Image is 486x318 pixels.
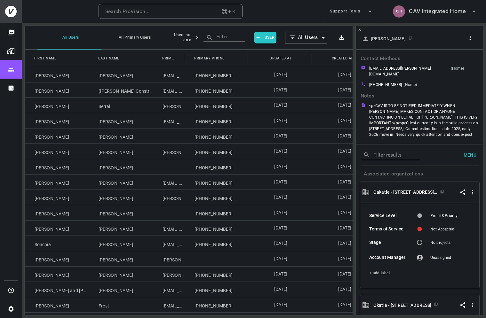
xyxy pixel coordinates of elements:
[313,267,377,282] div: [DATE]
[25,297,377,312] div: Press SPACE to select this row.
[25,113,89,128] div: [PERSON_NAME]
[369,254,409,261] h6: Account Manager
[369,270,390,276] button: + add label
[249,236,313,251] div: [DATE]
[153,144,185,159] div: [PERSON_NAME][EMAIL_ADDRESS][DOMAIN_NAME]
[313,205,377,220] div: [DATE]
[369,212,409,219] h6: Service Level
[89,251,153,266] div: [PERSON_NAME]
[185,98,249,113] div: [PHONE_NUMBER]
[89,190,153,205] div: [PERSON_NAME]
[313,190,377,205] div: [DATE]
[25,159,377,174] div: Press SPACE to select this row.
[313,175,377,190] div: [DATE]
[409,7,466,16] h6: CAV Integrated Home
[249,128,313,143] div: [DATE]
[153,67,185,82] div: [EMAIL_ADDRESS][DOMAIN_NAME]
[430,240,470,245] div: No projects
[270,55,291,62] span: Updated At
[371,36,406,42] p: [PERSON_NAME]
[185,236,249,251] div: [PHONE_NUMBER]
[361,55,479,66] p: Contact Methods
[313,128,377,143] div: [DATE]
[25,143,377,159] div: Press SPACE to select this row.
[89,175,153,190] div: [PERSON_NAME]
[89,205,153,220] div: [PERSON_NAME]
[25,98,89,113] div: [PERSON_NAME]
[249,67,313,82] div: [DATE]
[249,144,313,159] div: [DATE]
[249,113,313,128] div: [DATE]
[249,175,313,190] div: [DATE]
[185,297,249,312] div: [PHONE_NUMBER]
[25,236,89,251] div: Sonchia
[89,113,153,128] div: [PERSON_NAME]
[185,67,249,82] div: [PHONE_NUMBER]
[153,282,185,297] div: [EMAIL_ADDRESS][DOMAIN_NAME]
[313,82,377,97] div: [DATE]
[99,4,243,19] button: Search ProVision...+ K
[34,55,56,62] span: First Name
[194,55,225,62] span: Primary Phone
[25,159,89,174] div: [PERSON_NAME]
[249,251,313,266] div: [DATE]
[25,113,377,128] div: Press SPACE to select this row.
[249,98,313,113] div: [DATE]
[185,267,249,282] div: [PHONE_NUMBER]
[393,5,405,18] div: CIH
[153,82,185,97] div: [EMAIL_ADDRESS][DOMAIN_NAME]
[89,267,153,282] div: [PERSON_NAME]
[25,128,377,143] div: Press SPACE to select this row.
[249,221,313,236] div: [DATE]
[25,82,89,97] div: [PERSON_NAME]
[101,26,165,50] button: All Primary Users
[185,128,249,143] div: [PHONE_NUMBER]
[89,221,153,236] div: [PERSON_NAME]
[153,175,185,190] div: [EMAIL_ADDRESS][DOMAIN_NAME]
[25,282,377,297] div: Press SPACE to select this row.
[313,144,377,159] div: [DATE]
[327,4,376,19] button: Support Tools
[25,144,89,159] div: [PERSON_NAME]
[313,251,377,266] div: [DATE]
[185,113,249,128] div: [PHONE_NUMBER]
[25,266,377,282] div: Press SPACE to select this row.
[25,174,377,190] div: Press SPACE to select this row.
[25,220,377,236] div: Press SPACE to select this row.
[89,128,153,143] div: [PERSON_NAME]
[89,82,153,97] div: ([PERSON_NAME] Construction)
[313,236,377,251] div: [DATE]
[185,175,249,190] div: [PHONE_NUMBER]
[89,144,153,159] div: [PERSON_NAME]
[358,28,362,32] svg: Close Side Panel
[356,166,484,182] h6: Associated organizations
[25,282,89,297] div: [PERSON_NAME] and [PERSON_NAME]
[249,82,313,97] div: [DATE]
[357,27,362,32] button: Close Side Panel
[25,190,377,205] div: Press SPACE to select this row.
[185,190,249,205] div: [PHONE_NUMBER]
[25,67,89,82] div: [PERSON_NAME]
[185,144,249,159] div: [PHONE_NUMBER]
[430,226,470,232] div: Not Accepted
[369,226,409,233] h6: Terms of Service
[313,113,377,128] div: [DATE]
[25,128,89,143] div: [PERSON_NAME]
[153,267,185,282] div: [PERSON_NAME][EMAIL_ADDRESS][DOMAIN_NAME]
[249,297,313,312] div: [DATE]
[25,190,89,205] div: [PERSON_NAME]
[369,66,449,77] p: [EMAIL_ADDRESS][PERSON_NAME][DOMAIN_NAME]
[25,82,377,97] div: Press SPACE to select this row.
[165,26,229,50] button: Users not associated with an organization
[185,159,249,174] div: [PHONE_NUMBER]
[430,255,470,260] div: Unassigned
[89,282,153,297] div: [PERSON_NAME]
[313,297,377,312] div: [DATE]
[153,113,185,128] div: [EMAIL_ADDRESS][DOMAIN_NAME]
[105,7,150,16] div: Search ProVision...
[403,82,417,89] p: (Home)
[313,282,377,297] div: [DATE]
[37,26,101,50] button: All Users
[25,267,89,282] div: [PERSON_NAME]
[373,302,431,308] p: Open organization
